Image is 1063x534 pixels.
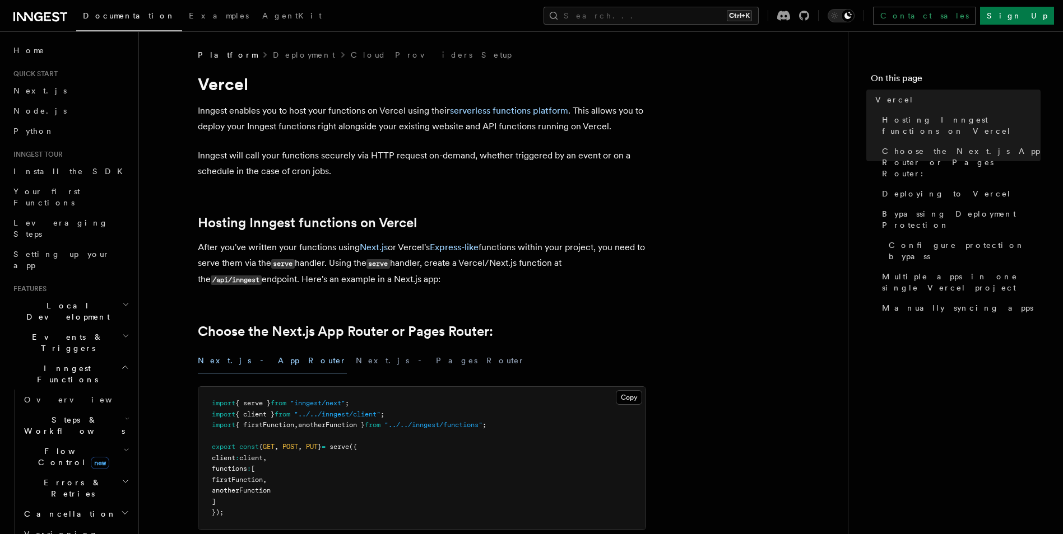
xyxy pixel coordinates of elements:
[212,508,224,516] span: });
[318,443,322,451] span: }
[482,421,486,429] span: ;
[76,3,182,31] a: Documentation
[198,148,646,179] p: Inngest will call your functions securely via HTTP request on-demand, whether triggered by an eve...
[544,7,759,25] button: Search...Ctrl+K
[198,49,257,60] span: Platform
[349,443,357,451] span: ({
[9,181,132,213] a: Your first Functions
[294,410,380,418] span: "../../inngest/client"
[212,421,235,429] span: import
[13,45,45,56] span: Home
[20,508,117,519] span: Cancellation
[13,167,129,176] span: Install the SDK
[9,363,121,385] span: Inngest Functions
[9,101,132,121] a: Node.js
[871,90,1041,110] a: Vercel
[198,348,347,373] button: Next.js - App Router
[235,399,271,407] span: { serve }
[211,275,262,285] code: /api/inngest
[271,259,295,269] code: serve
[980,7,1054,25] a: Sign Up
[430,242,479,252] a: Express-like
[24,395,140,404] span: Overview
[263,476,267,484] span: ,
[9,284,47,293] span: Features
[9,150,63,159] span: Inngest tour
[20,504,132,524] button: Cancellation
[239,443,259,451] span: const
[882,114,1041,137] span: Hosting Inngest functions on Vercel
[271,399,286,407] span: from
[351,49,512,60] a: Cloud Providers Setup
[365,421,380,429] span: from
[20,446,123,468] span: Flow Control
[235,421,294,429] span: { firstFunction
[290,399,345,407] span: "inngest/next"
[882,302,1033,313] span: Manually syncing apps
[9,358,132,390] button: Inngest Functions
[262,11,322,20] span: AgentKit
[263,443,275,451] span: GET
[727,10,752,21] kbd: Ctrl+K
[322,443,326,451] span: =
[616,390,642,405] button: Copy
[329,443,349,451] span: serve
[9,81,132,101] a: Next.js
[273,49,335,60] a: Deployment
[20,410,132,441] button: Steps & Workflows
[878,110,1041,141] a: Hosting Inngest functions on Vercel
[306,443,318,451] span: PUT
[263,454,267,462] span: ,
[878,204,1041,235] a: Bypassing Deployment Protection
[878,141,1041,184] a: Choose the Next.js App Router or Pages Router:
[884,235,1041,266] a: Configure protection bypass
[259,443,263,451] span: {
[212,486,271,494] span: anotherFunction
[882,271,1041,293] span: Multiple apps in one single Vercel project
[212,498,216,505] span: ]
[275,410,290,418] span: from
[9,161,132,181] a: Install the SDK
[875,94,914,105] span: Vercel
[13,86,67,95] span: Next.js
[356,348,525,373] button: Next.js - Pages Router
[20,414,125,437] span: Steps & Workflows
[380,410,384,418] span: ;
[189,11,249,20] span: Examples
[9,244,132,275] a: Setting up your app
[298,443,302,451] span: ,
[247,465,251,472] span: :
[239,454,263,462] span: client
[882,208,1041,231] span: Bypassing Deployment Protection
[828,9,855,22] button: Toggle dark mode
[212,454,235,462] span: client
[889,240,1041,262] span: Configure protection bypass
[83,11,175,20] span: Documentation
[91,457,109,469] span: new
[878,266,1041,298] a: Multiple apps in one single Vercel project
[294,421,298,429] span: ,
[9,69,58,78] span: Quick start
[9,327,132,358] button: Events & Triggers
[384,421,482,429] span: "../../inngest/functions"
[20,390,132,410] a: Overview
[13,127,54,135] span: Python
[20,477,122,499] span: Errors & Retries
[360,242,388,252] a: Next.js
[198,74,646,94] h1: Vercel
[251,465,255,472] span: [
[212,410,235,418] span: import
[20,441,132,472] button: Flow Controlnew
[878,184,1041,204] a: Deploying to Vercel
[235,454,239,462] span: :
[366,259,390,269] code: serve
[13,187,80,207] span: Your first Functions
[450,105,568,116] a: serverless functions platform
[20,472,132,504] button: Errors & Retries
[235,410,275,418] span: { client }
[13,218,108,238] span: Leveraging Steps
[298,421,365,429] span: anotherFunction }
[873,7,976,25] a: Contact sales
[871,72,1041,90] h4: On this page
[182,3,256,30] a: Examples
